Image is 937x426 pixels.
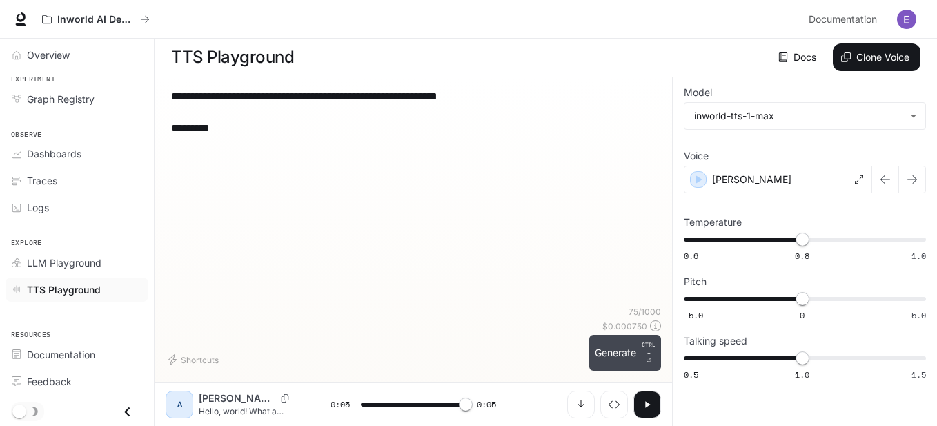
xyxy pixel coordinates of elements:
[477,398,496,412] span: 0:05
[684,217,742,227] p: Temperature
[27,374,72,389] span: Feedback
[897,10,916,29] img: User avatar
[6,369,148,394] a: Feedback
[27,200,49,215] span: Logs
[27,282,101,297] span: TTS Playground
[684,369,698,380] span: 0.5
[12,403,26,418] span: Dark mode toggle
[809,11,877,28] span: Documentation
[893,6,920,33] button: User avatar
[642,340,655,365] p: ⏎
[911,369,926,380] span: 1.5
[6,342,148,367] a: Documentation
[6,87,148,111] a: Graph Registry
[6,168,148,193] a: Traces
[166,349,224,371] button: Shortcuts
[684,277,707,287] p: Pitch
[684,151,709,161] p: Voice
[684,103,925,129] div: inworld-tts-1-max
[589,335,661,371] button: GenerateCTRL +⏎
[684,88,712,97] p: Model
[36,6,156,33] button: All workspaces
[776,43,822,71] a: Docs
[911,309,926,321] span: 5.0
[27,347,95,362] span: Documentation
[27,255,101,270] span: LLM Playground
[6,251,148,275] a: LLM Playground
[27,48,70,62] span: Overview
[112,398,143,426] button: Close drawer
[684,309,703,321] span: -5.0
[27,92,95,106] span: Graph Registry
[795,250,809,262] span: 0.8
[168,394,190,416] div: A
[275,394,295,403] button: Copy Voice ID
[684,336,747,346] p: Talking speed
[6,142,148,166] a: Dashboards
[57,14,135,26] p: Inworld AI Demos
[795,369,809,380] span: 1.0
[833,43,920,71] button: Clone Voice
[331,398,350,412] span: 0:05
[911,250,926,262] span: 1.0
[694,109,903,123] div: inworld-tts-1-max
[800,309,805,321] span: 0
[684,250,698,262] span: 0.6
[6,43,148,67] a: Overview
[6,278,148,302] a: TTS Playground
[642,340,655,357] p: CTRL +
[712,173,791,186] p: [PERSON_NAME]
[600,391,628,418] button: Inspect
[199,391,275,405] p: [PERSON_NAME]
[567,391,595,418] button: Download audio
[803,6,887,33] a: Documentation
[27,146,81,161] span: Dashboards
[171,43,294,71] h1: TTS Playground
[6,195,148,220] a: Logs
[27,173,57,188] span: Traces
[199,405,297,417] p: Hello, world! What a wonderful day to be a text-to-speech model! ai games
